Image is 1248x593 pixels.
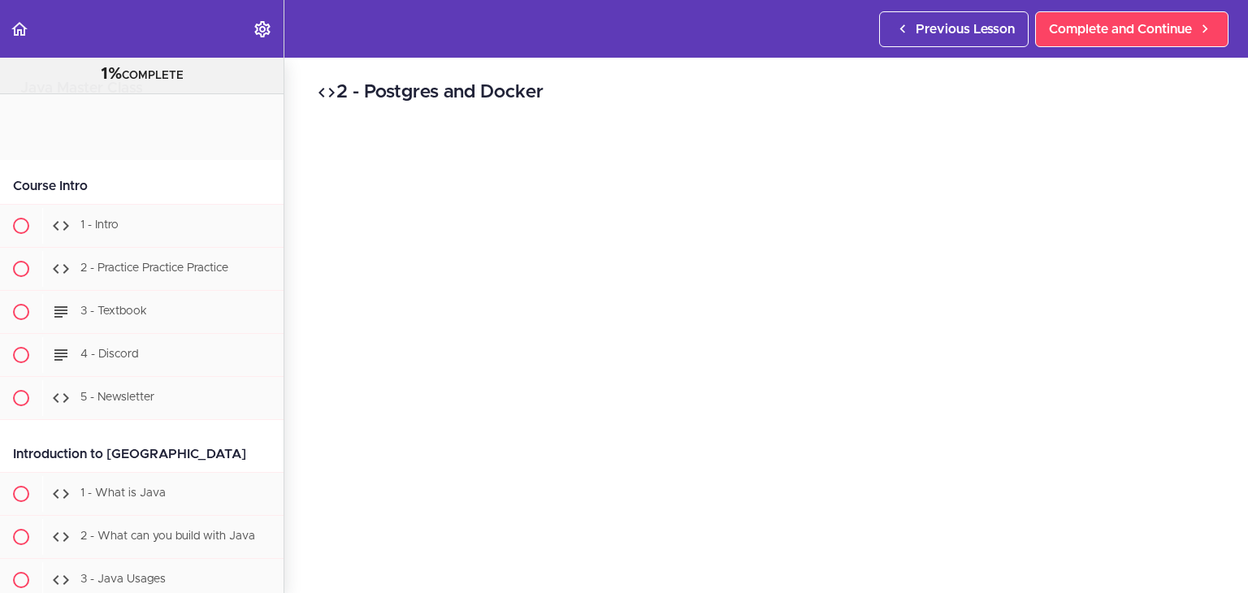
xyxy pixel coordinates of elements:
span: Complete and Continue [1049,19,1192,39]
div: COMPLETE [20,64,263,85]
a: Complete and Continue [1035,11,1228,47]
span: 3 - Textbook [80,305,147,317]
span: 2 - Practice Practice Practice [80,262,228,274]
span: Previous Lesson [916,19,1015,39]
span: 5 - Newsletter [80,392,154,403]
span: 3 - Java Usages [80,574,166,585]
span: 4 - Discord [80,348,138,360]
span: 2 - What can you build with Java [80,530,255,542]
span: 1 - Intro [80,219,119,231]
svg: Settings Menu [253,19,272,39]
svg: Back to course curriculum [10,19,29,39]
a: Previous Lesson [879,11,1029,47]
span: 1% [101,66,122,82]
h2: 2 - Postgres and Docker [317,79,1215,106]
iframe: chat widget [1147,491,1248,569]
span: 1 - What is Java [80,487,166,499]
